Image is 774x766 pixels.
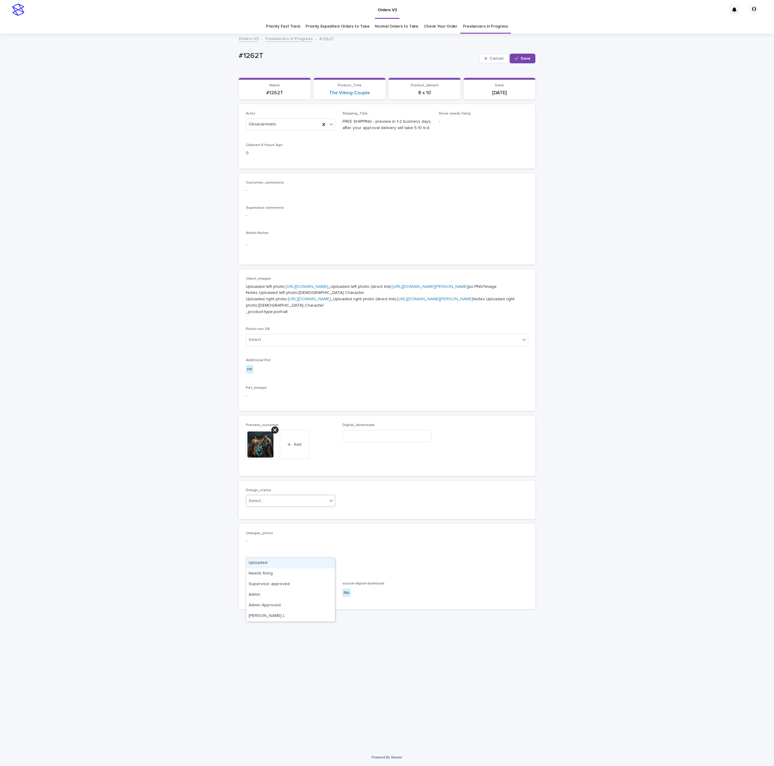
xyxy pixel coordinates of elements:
span: Add [294,442,301,447]
span: Pet_Images [246,386,267,390]
button: Cancel [479,54,508,63]
a: The Viking Couple [329,90,370,96]
span: Supervisor comments [246,206,284,210]
a: Normal Orders to Take [375,19,418,34]
p: - [246,187,528,194]
span: Design_status [246,488,271,492]
button: Save [510,54,535,63]
a: [URL][DOMAIN_NAME][PERSON_NAME] [392,285,468,289]
span: Date [495,84,504,87]
span: Digital_downloads [342,423,375,427]
span: Product_Title [338,84,362,87]
a: Priority Expedited Orders to Take [306,19,369,34]
p: Uploaded left photo: _Uploaded left photo (direct link): pic.PNG?image Notes Uploaded left photo:... [246,284,528,315]
span: Cancel [490,56,503,61]
span: Artist [246,112,255,115]
p: #1262T [319,35,334,42]
a: [URL][DOMAIN_NAME] [288,297,331,301]
p: 8 x 10 [392,90,457,96]
span: source-digital-download [342,582,384,585]
div: Uploaded [246,558,335,568]
span: Additional Pet [246,358,271,362]
span: Client_Images [246,277,271,281]
a: [URL][DOMAIN_NAME][PERSON_NAME] [397,297,473,301]
p: FREE SHIPPING - preview in 1-2 business days, after your approval delivery will take 5-10 b.d. [342,118,432,131]
span: changes_photo [246,531,273,535]
span: Since needs fixing [439,112,471,115]
div: no [246,365,253,374]
span: Photo not OK [246,327,270,331]
a: Orders V3 [239,35,259,42]
div: Supervisor approved [246,579,335,590]
div: О [749,5,759,15]
p: - [246,563,528,570]
a: Powered By Stacker [372,755,402,759]
span: Shipping_Title [342,112,368,115]
div: Select... [249,337,264,343]
a: Freelancers in Progress [463,19,508,34]
p: 0 [246,150,335,156]
div: Needs fixing [246,568,335,579]
p: [DATE] [467,90,532,96]
div: Select... [249,498,264,504]
span: OksanaHolets [249,121,276,128]
span: Save [521,56,531,61]
p: - [439,118,528,125]
span: Customer_comments [246,181,284,185]
span: Claimed X Hours Ago [246,143,283,147]
p: - [246,538,528,544]
div: No [342,588,351,597]
span: Admin Notes [246,231,269,235]
div: Ritch L [246,611,335,621]
button: Add [280,430,309,459]
a: [URL][DOMAIN_NAME] [286,285,328,289]
span: changes_size [246,557,270,560]
span: Preview_customer [246,423,279,427]
p: - [246,242,528,248]
span: Product_Variant [411,84,438,87]
p: #1262T [242,90,307,96]
div: Admin [246,590,335,600]
a: Check Your Order [424,19,458,34]
p: - [246,392,528,399]
img: stacker-logo-s-only.png [12,4,24,16]
a: Priority Fast Track [266,19,300,34]
p: - [246,212,528,219]
div: Admin Approved [246,600,335,611]
a: Freelancers in Progress [265,35,313,42]
span: Name [269,84,280,87]
p: #1262T [239,52,477,60]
